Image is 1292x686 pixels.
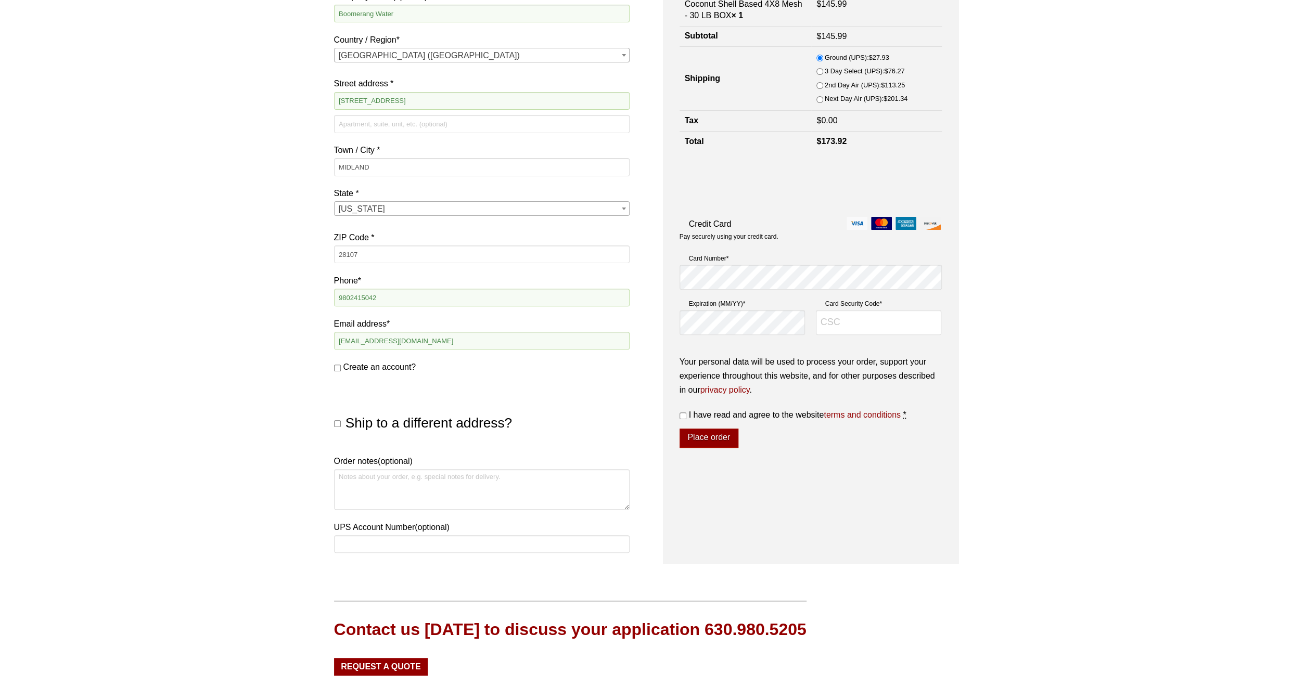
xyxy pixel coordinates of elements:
[884,95,907,102] bdi: 201.34
[816,299,942,309] label: Card Security Code
[825,80,905,91] label: 2nd Day Air (UPS):
[868,54,872,61] span: $
[896,217,916,230] img: amex
[816,310,942,335] input: CSC
[816,32,821,41] span: $
[884,67,904,75] bdi: 76.27
[334,520,630,534] label: UPS Account Number
[334,143,630,157] label: Town / City
[334,618,807,641] div: Contact us [DATE] to discuss your application 630.980.5205
[680,412,686,419] input: I have read and agree to the websiteterms and conditions *
[884,95,887,102] span: $
[334,115,630,133] input: Apartment, suite, unit, etc. (optional)
[334,365,341,371] input: Create an account?
[680,131,812,151] th: Total
[680,26,812,46] th: Subtotal
[825,93,907,105] label: Next Day Air (UPS):
[334,92,630,110] input: House number and street name
[920,217,941,230] img: discover
[689,410,901,419] span: I have read and agree to the website
[680,232,942,241] p: Pay securely using your credit card.
[378,457,413,465] span: (optional)
[824,410,901,419] a: terms and conditions
[334,454,630,468] label: Order notes
[334,317,630,331] label: Email address
[881,81,885,89] span: $
[680,429,738,448] button: Place order
[334,201,630,216] span: State
[680,355,942,397] p: Your personal data will be used to process your order, support your experience throughout this we...
[334,76,630,90] label: Street address
[700,385,750,394] a: privacy policy
[334,274,630,288] label: Phone
[816,137,847,146] bdi: 173.92
[847,217,867,230] img: visa
[680,162,838,203] iframe: reCAPTCHA
[334,420,341,427] input: Ship to a different address?
[334,186,630,200] label: State
[334,48,630,62] span: Country / Region
[868,54,889,61] bdi: 27.93
[346,415,512,431] span: Ship to a different address?
[343,363,416,371] span: Create an account?
[334,33,630,47] label: Country / Region
[816,137,821,146] span: $
[816,116,821,125] span: $
[335,202,629,216] span: North Carolina
[884,67,888,75] span: $
[680,217,942,231] label: Credit Card
[680,111,812,131] th: Tax
[871,217,892,230] img: mastercard
[335,48,629,63] span: United States (US)
[680,47,812,111] th: Shipping
[334,230,630,244] label: ZIP Code
[334,658,428,676] a: Request a Quote
[415,523,450,532] span: (optional)
[825,66,905,77] label: 3 Day Select (UPS):
[731,11,743,20] strong: × 1
[680,249,942,343] fieldset: Payment Info
[816,32,847,41] bdi: 145.99
[680,253,942,264] label: Card Number
[816,116,837,125] bdi: 0.00
[881,81,905,89] bdi: 113.25
[341,663,421,671] span: Request a Quote
[903,410,906,419] abbr: required
[680,299,805,309] label: Expiration (MM/YY)
[825,52,889,63] label: Ground (UPS):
